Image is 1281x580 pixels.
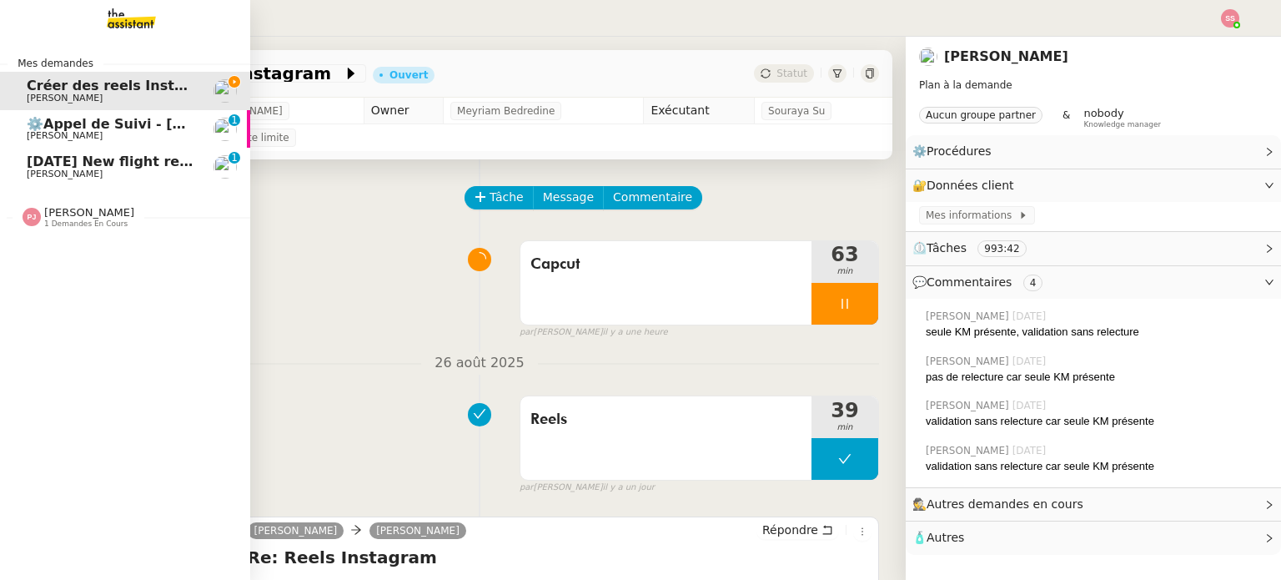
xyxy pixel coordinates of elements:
nz-badge-sup: 1 [229,114,240,126]
div: 🕵️Autres demandes en cours [906,488,1281,521]
button: Tâche [465,186,534,209]
span: nobody [1083,107,1123,119]
span: [PERSON_NAME] [926,309,1012,324]
nz-tag: 4 [1023,275,1043,291]
span: Capcut [530,252,801,277]
span: par [520,481,534,495]
span: Procédures [927,144,992,158]
div: validation sans relecture car seule KM présente [926,413,1268,430]
span: Autres [927,531,964,544]
img: users%2FC9SBsJ0duuaSgpQFj5LgoEX8n0o2%2Favatar%2Fec9d51b8-9413-4189-adfb-7be4d8c96a3c [213,155,237,179]
td: Exécutant [644,98,755,124]
span: Commentaire [613,188,692,207]
span: Autres demandes en cours [927,497,1083,511]
span: [PERSON_NAME] [254,525,338,537]
span: min [811,421,878,435]
span: ⚙️ [912,142,999,161]
span: Souraya Su [768,103,825,119]
span: Mes demandes [8,55,103,72]
div: Ouvert [389,70,428,80]
nz-badge-sup: 1 [229,152,240,164]
span: par [520,325,534,340]
nz-tag: Aucun groupe partner [919,107,1042,124]
span: [PERSON_NAME] [27,130,103,141]
td: Owner [364,98,443,124]
span: min [811,265,878,279]
span: 26 août 2025 [421,352,537,375]
p: 1 [231,114,238,129]
span: [DATE] [1012,398,1050,413]
img: users%2FoFdbodQ3TgNoWt9kP3GXAs5oaCq1%2Favatar%2Fprofile-pic.png [919,48,937,66]
span: Tâche [490,188,524,207]
p: 1 [231,152,238,167]
span: [PERSON_NAME] [27,169,103,179]
span: Meyriam Bedredine [457,103,555,119]
span: ⏲️ [912,241,1040,255]
span: il y a un jour [603,481,655,495]
span: [PERSON_NAME] [926,398,1012,413]
span: Commentaires [927,275,1012,289]
a: [PERSON_NAME] [944,48,1068,64]
img: users%2FoFdbodQ3TgNoWt9kP3GXAs5oaCq1%2Favatar%2Fprofile-pic.png [213,79,237,103]
span: [PERSON_NAME] [926,443,1012,458]
span: Mes informations [926,207,1018,224]
span: Knowledge manager [1083,120,1161,129]
span: [PERSON_NAME] [27,93,103,103]
span: Reels [530,407,801,432]
span: [PERSON_NAME] [926,354,1012,369]
div: ⚙️Procédures [906,135,1281,168]
h4: Re: Reels Instagram [248,546,872,569]
span: 63 [811,245,878,265]
button: Commentaire [603,186,702,209]
span: [PERSON_NAME] [44,206,134,219]
span: ⚙️Appel de Suivi - [PERSON_NAME] - UCPA VITAM [27,116,396,132]
small: [PERSON_NAME] [520,481,655,495]
small: [PERSON_NAME] [520,325,668,340]
span: 💬 [912,275,1049,289]
span: [DATE] [1012,309,1050,324]
span: 1 demandes en cours [44,219,128,229]
span: 🧴 [912,531,964,544]
span: il y a une heure [603,325,668,340]
span: Tâches [927,241,967,255]
img: users%2FW4OQjB9BRtYK2an7yusO0WsYLsD3%2Favatar%2F28027066-518b-424c-8476-65f2e549ac29 [213,118,237,141]
span: Message [543,188,594,207]
a: [PERSON_NAME] [369,523,466,538]
span: Créer des reels Instagram [27,78,223,93]
app-user-label: Knowledge manager [1083,107,1161,129]
span: Répondre [762,522,818,538]
span: & [1062,107,1070,129]
span: Statut [776,68,807,79]
img: svg [23,208,41,226]
div: pas de relecture car seule KM présente [926,369,1268,386]
div: ⏲️Tâches 993:42 [906,232,1281,265]
span: 39 [811,401,878,421]
nz-tag: 993:42 [977,240,1026,257]
div: 💬Commentaires 4 [906,266,1281,299]
div: 🔐Données client [906,169,1281,202]
span: [DATE] [1012,354,1050,369]
span: [DATE] [1012,443,1050,458]
span: [DATE] New flight request - [PERSON_NAME] [27,154,361,169]
div: 🧴Autres [906,522,1281,554]
img: svg [1221,9,1239,28]
span: 🕵️ [912,497,1091,511]
div: validation sans relecture car seule KM présente [926,458,1268,475]
span: Données client [927,179,1014,192]
span: Plan à la demande [919,79,1012,91]
button: Répondre [756,521,839,539]
div: seule KM présente, validation sans relecture [926,324,1268,340]
button: Message [533,186,604,209]
span: 🔐 [912,176,1021,195]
